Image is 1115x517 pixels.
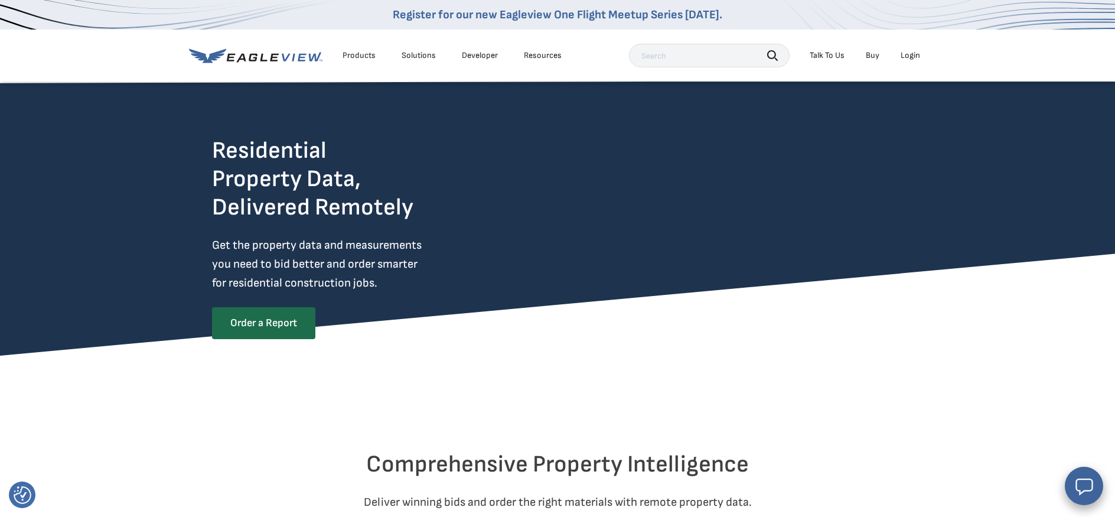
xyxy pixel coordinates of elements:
[343,50,376,61] div: Products
[212,136,413,222] h2: Residential Property Data, Delivered Remotely
[1065,467,1103,505] button: Open chat window
[212,236,471,292] p: Get the property data and measurements you need to bid better and order smarter for residential c...
[212,307,315,339] a: Order a Report
[462,50,498,61] a: Developer
[629,44,790,67] input: Search
[402,50,436,61] div: Solutions
[524,50,562,61] div: Resources
[866,50,879,61] a: Buy
[14,486,31,504] img: Revisit consent button
[212,450,903,479] h2: Comprehensive Property Intelligence
[14,486,31,504] button: Consent Preferences
[901,50,920,61] div: Login
[393,8,722,22] a: Register for our new Eagleview One Flight Meetup Series [DATE].
[810,50,845,61] div: Talk To Us
[212,493,903,512] p: Deliver winning bids and order the right materials with remote property data.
